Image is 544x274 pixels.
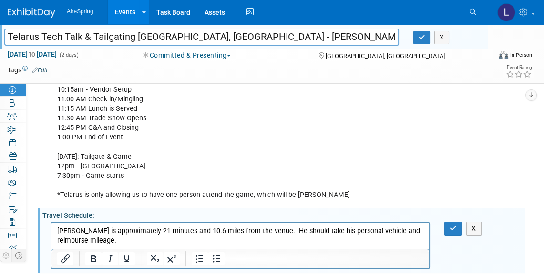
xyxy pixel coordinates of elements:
[8,8,55,18] img: ExhibitDay
[12,249,26,262] td: Toggle Event Tabs
[434,31,449,44] button: X
[42,208,525,220] div: Travel Schedule:
[102,252,118,265] button: Italic
[28,50,37,58] span: to
[451,49,532,64] div: Event Format
[51,71,430,205] div: [DATE]: Lunch & Learn 10:15am - Vendor Setup 11:00 AM Check in/Mingling 11:15 AM Lunch is Served ...
[85,252,102,265] button: Bold
[497,3,515,21] img: Lisa Chow
[59,52,79,58] span: (2 days)
[51,223,429,249] iframe: Rich Text Area
[506,65,532,70] div: Event Rating
[7,50,57,59] span: [DATE] [DATE]
[147,252,163,265] button: Subscript
[119,252,135,265] button: Underline
[7,65,48,75] td: Tags
[57,252,73,265] button: Insert/edit link
[32,67,48,74] a: Edit
[326,52,445,59] span: [GEOGRAPHIC_DATA], [GEOGRAPHIC_DATA]
[192,252,208,265] button: Numbered list
[0,249,12,262] td: Personalize Event Tab Strip
[140,50,235,60] button: Committed & Presenting
[208,252,225,265] button: Bullet list
[67,8,93,15] span: AireSpring
[164,252,180,265] button: Superscript
[510,51,532,59] div: In-Person
[466,222,482,235] button: X
[499,51,508,59] img: Format-Inperson.png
